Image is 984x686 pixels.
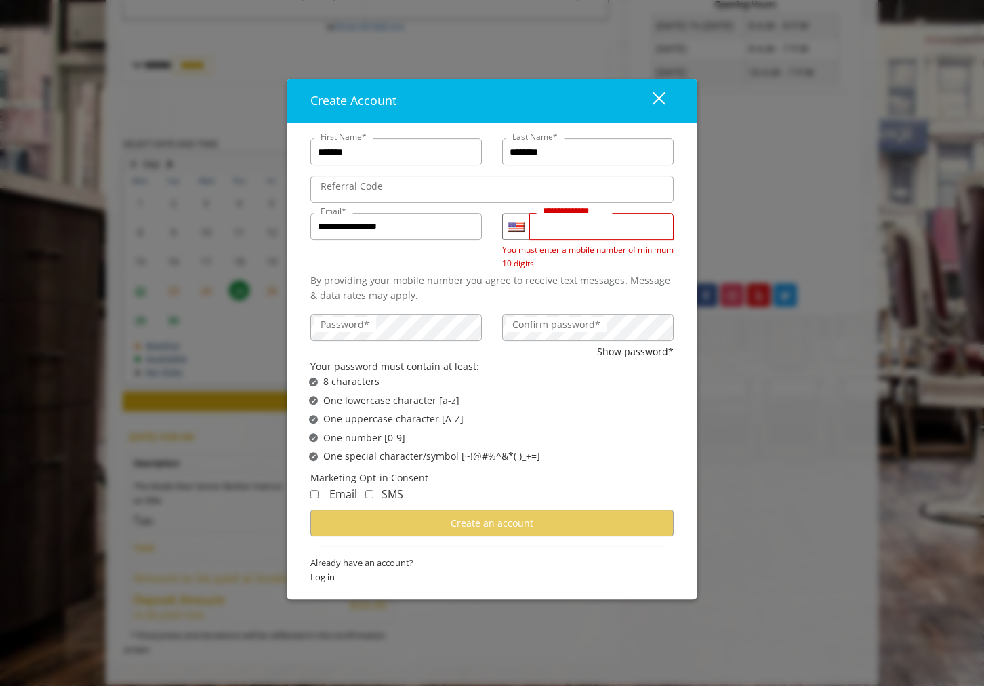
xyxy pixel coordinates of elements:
[628,87,674,115] button: close dialog
[310,176,674,203] input: ReferralCode
[637,91,664,111] div: close dialog
[323,393,459,408] span: One lowercase character [a-z]
[323,430,405,445] span: One number [0-9]
[310,139,482,166] input: FirstName
[502,314,674,341] input: ConfirmPassword
[314,317,376,332] label: Password*
[310,470,674,485] div: Marketing Opt-in Consent
[506,131,565,144] label: Last Name*
[310,490,319,498] input: Receive Marketing Email
[310,273,674,304] div: By providing your mobile number you agree to receive text messages. Message & data rates may apply.
[314,131,373,144] label: First Name*
[597,344,674,359] button: Show password*
[323,375,380,390] span: 8 characters
[365,490,373,498] input: Receive Marketing SMS
[314,180,390,195] label: Referral Code
[314,205,353,218] label: Email*
[502,139,674,166] input: Lastname
[310,359,674,374] div: Your password must contain at least:
[502,244,674,270] div: You must enter a mobile number of minimum 10 digits
[310,510,674,536] button: Create an account
[382,487,403,502] span: SMS
[311,432,316,443] span: ✔
[311,377,316,388] span: ✔
[311,395,316,406] span: ✔
[310,214,482,241] input: Email
[506,317,607,332] label: Confirm password*
[310,314,482,341] input: Password
[310,557,674,571] span: Already have an account?
[451,517,533,529] span: Create an account
[310,570,674,584] span: Log in
[311,451,316,462] span: ✔
[310,93,396,109] span: Create Account
[323,411,464,426] span: One uppercase character [A-Z]
[311,413,316,424] span: ✔
[329,487,357,502] span: Email
[323,449,540,464] span: One special character/symbol [~!@#%^&*( )_+=]
[502,214,529,241] div: Country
